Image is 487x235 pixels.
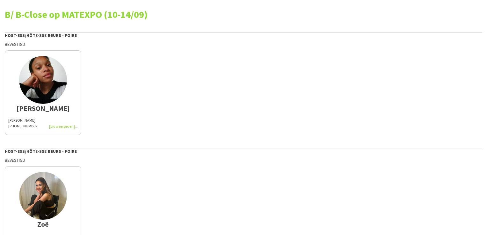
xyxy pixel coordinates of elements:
[5,10,482,19] div: B/ B-Close op MATEXPO (10-14/09)
[8,221,78,227] div: Zoë
[5,148,482,154] div: Host-ess/Hôte-sse Beurs - Foire
[19,172,67,220] img: thumb-63bd7b032b6bd.jpeg
[5,32,482,38] div: Host-ess/Hôte-sse Beurs - Foire
[8,105,78,111] div: [PERSON_NAME]
[5,157,482,163] div: Bevestigd
[19,56,67,104] img: thumb-682330faa4508.jpg
[5,41,482,47] div: Bevestigd
[8,117,78,123] div: [PERSON_NAME]
[8,124,39,128] span: [PHONE_NUMBER]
